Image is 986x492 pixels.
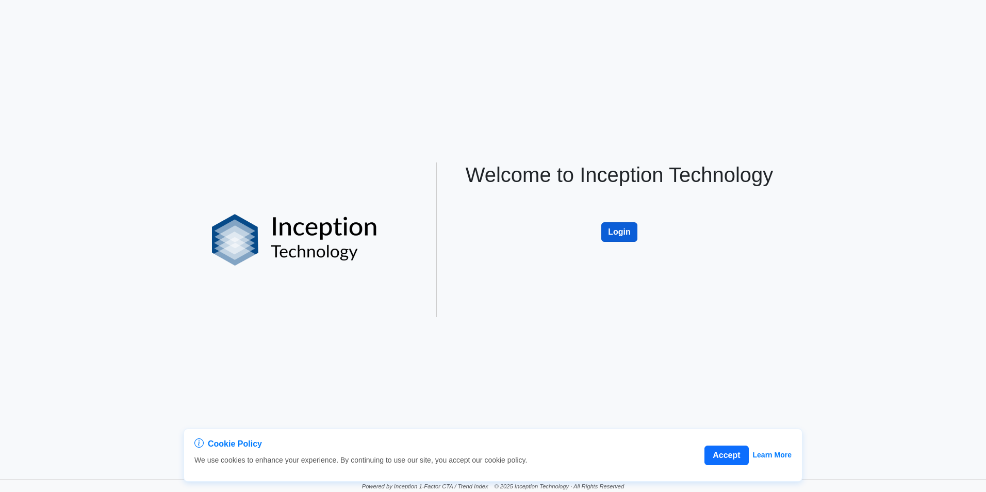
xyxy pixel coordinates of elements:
[704,446,748,465] button: Accept
[208,438,262,450] span: Cookie Policy
[601,222,637,242] button: Login
[194,455,527,466] p: We use cookies to enhance your experience. By continuing to use our site, you accept our cookie p...
[601,211,637,220] a: Login
[212,214,377,266] img: logo%20black.png
[455,162,783,187] h1: Welcome to Inception Technology
[753,450,792,461] a: Learn More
